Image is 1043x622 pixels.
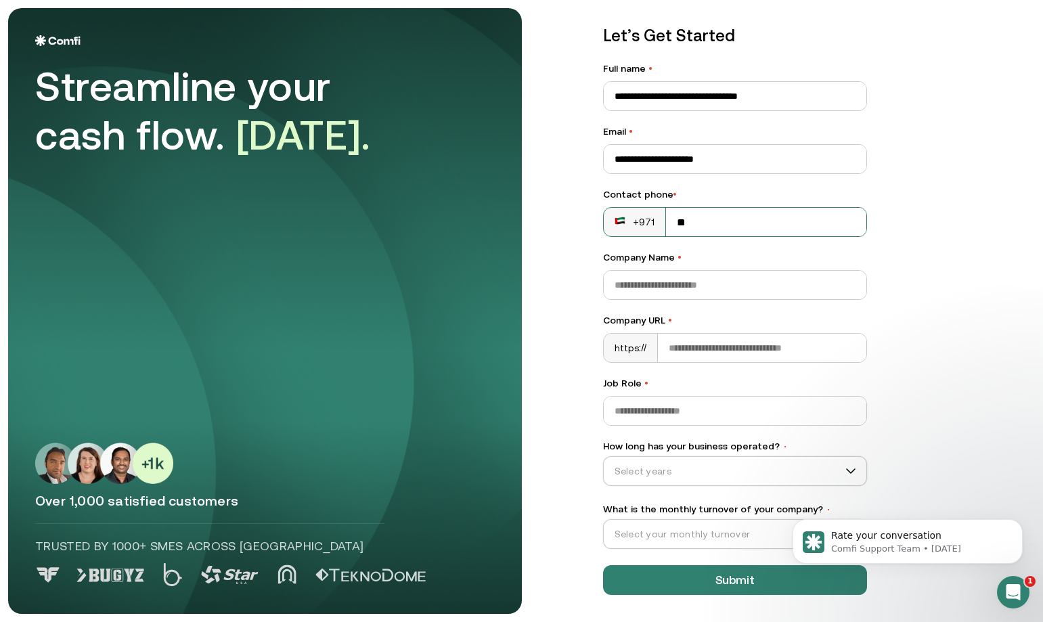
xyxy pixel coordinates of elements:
span: • [678,252,682,263]
label: Full name [603,62,867,76]
div: Streamline your cash flow. [35,62,414,160]
label: Job Role [603,376,867,391]
span: 1 [1025,576,1036,587]
img: Logo 0 [35,567,61,583]
span: [DATE]. [236,112,371,158]
p: Trusted by 1000+ SMEs across [GEOGRAPHIC_DATA] [35,537,384,555]
iframe: Intercom live chat [997,576,1029,608]
span: • [644,378,648,388]
img: Logo [35,35,81,46]
span: • [673,189,677,200]
div: https:// [604,334,659,362]
label: Email [603,125,867,139]
label: What is the monthly turnover of your company? [603,502,867,516]
label: How long has your business operated? [603,439,867,453]
iframe: Intercom notifications message [772,491,1043,585]
div: +971 [615,215,655,229]
label: Company URL [603,313,867,328]
label: Company Name [603,250,867,265]
img: Logo 4 [278,564,296,584]
span: • [648,63,652,74]
button: Submit [603,565,867,595]
img: Logo 2 [163,563,182,586]
img: Logo 3 [201,566,259,584]
span: • [782,442,788,451]
p: Over 1,000 satisfied customers [35,492,495,510]
p: Let’s Get Started [603,24,867,48]
div: Contact phone [603,187,867,202]
img: Logo 5 [315,569,426,582]
img: Logo 1 [76,569,144,582]
span: • [668,315,672,326]
span: • [629,126,633,137]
